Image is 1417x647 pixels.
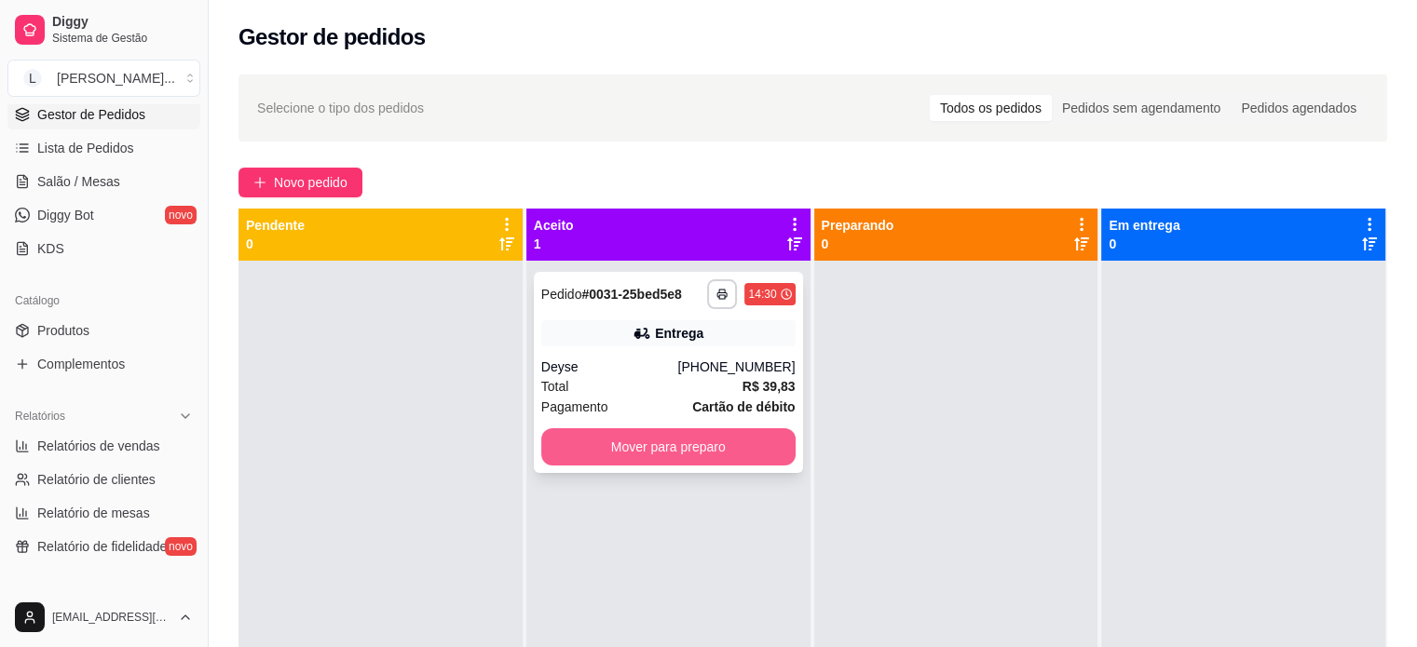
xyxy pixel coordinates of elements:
span: Relatórios [15,409,65,424]
div: Pedidos agendados [1231,95,1367,121]
button: Novo pedido [238,168,362,197]
span: Pagamento [541,397,608,417]
p: Aceito [534,216,574,235]
div: Entrega [655,324,703,343]
p: 0 [1109,235,1179,253]
span: Relatórios de vendas [37,437,160,455]
span: Selecione o tipo dos pedidos [257,98,424,118]
button: Select a team [7,60,200,97]
div: Deyse [541,357,678,376]
span: plus [253,176,266,189]
strong: Cartão de débito [692,399,795,414]
a: Relatório de fidelidadenovo [7,532,200,561]
span: Salão / Mesas [37,172,120,191]
span: Gestor de Pedidos [37,105,145,124]
span: Produtos [37,321,89,340]
strong: # 0031-25bed5e8 [581,287,681,302]
div: 14:30 [748,287,776,302]
span: Diggy [52,14,193,31]
a: Relatórios de vendas [7,431,200,461]
button: [EMAIL_ADDRESS][DOMAIN_NAME] [7,595,200,640]
span: Diggy Bot [37,206,94,224]
a: Diggy Botnovo [7,200,200,230]
span: Total [541,376,569,397]
span: Novo pedido [274,172,347,193]
span: KDS [37,239,64,258]
div: [PHONE_NUMBER] [677,357,795,376]
span: L [23,69,42,88]
p: Pendente [246,216,305,235]
div: Todos os pedidos [930,95,1052,121]
a: Produtos [7,316,200,345]
a: Relatório de clientes [7,465,200,494]
p: Em entrega [1109,216,1179,235]
p: Preparando [822,216,894,235]
strong: R$ 39,83 [743,379,796,394]
span: Relatório de mesas [37,504,150,522]
span: Relatório de fidelidade [37,537,167,556]
div: Gerenciar [7,584,200,613]
a: Complementos [7,349,200,379]
span: Relatório de clientes [37,470,156,489]
span: [EMAIL_ADDRESS][DOMAIN_NAME] [52,610,170,625]
div: Pedidos sem agendamento [1052,95,1231,121]
a: DiggySistema de Gestão [7,7,200,52]
a: Lista de Pedidos [7,133,200,163]
a: Salão / Mesas [7,167,200,196]
div: [PERSON_NAME] ... [57,69,175,88]
a: Relatório de mesas [7,498,200,528]
h2: Gestor de pedidos [238,22,426,52]
p: 0 [246,235,305,253]
button: Mover para preparo [541,428,796,465]
p: 1 [534,235,574,253]
span: Complementos [37,355,125,373]
span: Sistema de Gestão [52,31,193,46]
span: Pedido [541,287,582,302]
span: Lista de Pedidos [37,139,134,157]
a: Gestor de Pedidos [7,100,200,129]
p: 0 [822,235,894,253]
div: Catálogo [7,286,200,316]
a: KDS [7,234,200,263]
